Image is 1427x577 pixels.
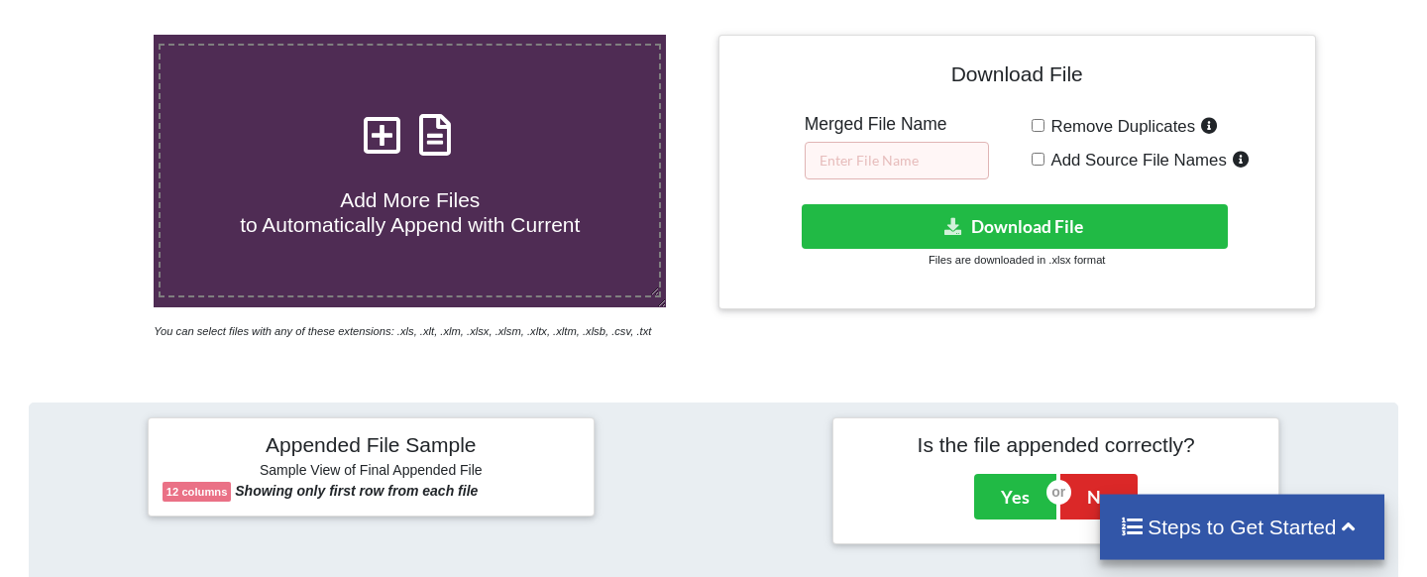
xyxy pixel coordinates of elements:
[1044,117,1196,136] span: Remove Duplicates
[1120,515,1365,539] h4: Steps to Get Started
[166,486,228,498] b: 12 columns
[805,114,989,135] h5: Merged File Name
[805,142,989,179] input: Enter File Name
[163,462,580,482] h6: Sample View of Final Appended File
[154,325,651,337] i: You can select files with any of these extensions: .xls, .xlt, .xlm, .xlsx, .xlsm, .xltx, .xltm, ...
[847,432,1264,457] h4: Is the file appended correctly?
[974,474,1056,519] button: Yes
[163,432,580,460] h4: Appended File Sample
[1044,151,1227,170] span: Add Source File Names
[235,483,478,499] b: Showing only first row from each file
[802,204,1227,249] button: Download File
[733,50,1301,106] h4: Download File
[240,188,580,236] span: Add More Files to Automatically Append with Current
[1060,474,1138,519] button: No
[929,254,1105,266] small: Files are downloaded in .xlsx format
